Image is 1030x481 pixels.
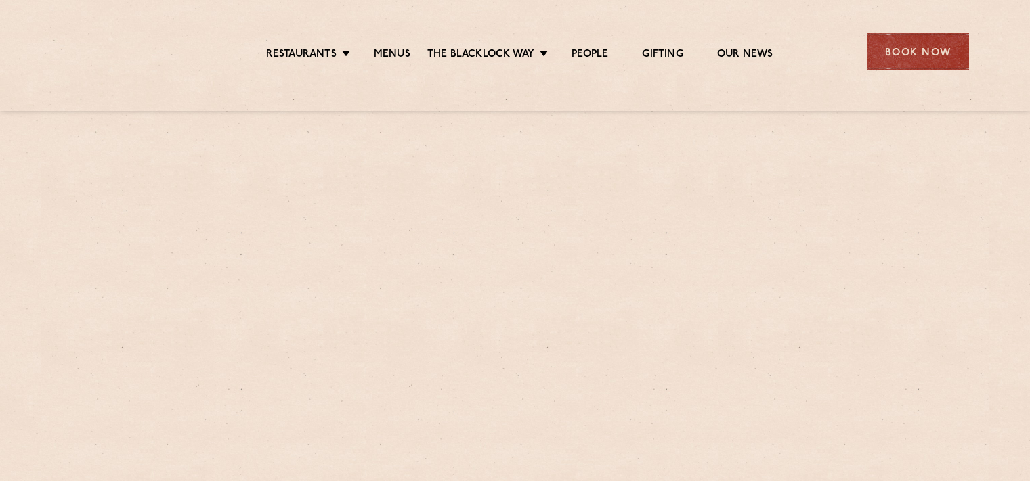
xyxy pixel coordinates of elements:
[572,48,608,63] a: People
[867,33,969,70] div: Book Now
[427,48,534,63] a: The Blacklock Way
[642,48,683,63] a: Gifting
[62,13,179,91] img: svg%3E
[266,48,337,63] a: Restaurants
[374,48,410,63] a: Menus
[717,48,773,63] a: Our News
